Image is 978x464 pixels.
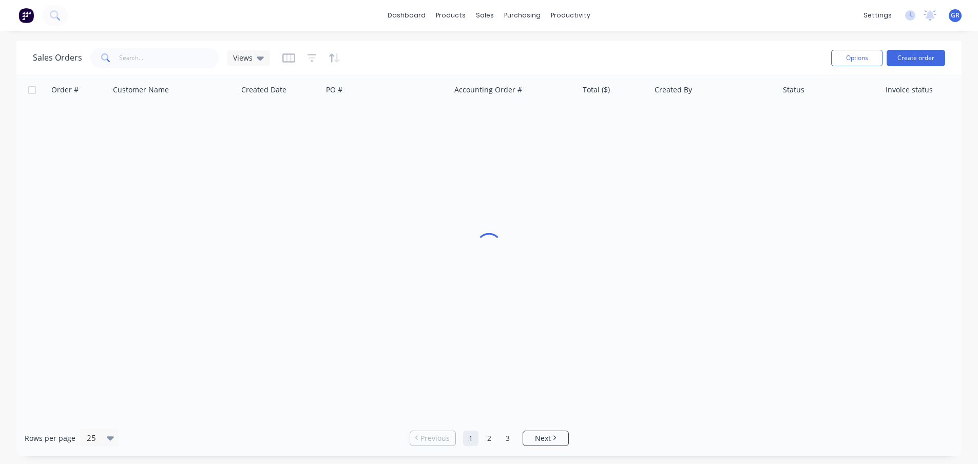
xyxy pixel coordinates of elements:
div: Created By [655,85,692,95]
a: dashboard [382,8,431,23]
div: Customer Name [113,85,169,95]
div: products [431,8,471,23]
span: Views [233,52,253,63]
ul: Pagination [406,431,573,446]
div: Created Date [241,85,286,95]
button: Create order [887,50,945,66]
div: Accounting Order # [454,85,522,95]
div: Invoice status [886,85,933,95]
h1: Sales Orders [33,53,82,63]
div: PO # [326,85,342,95]
a: Page 3 [500,431,515,446]
div: Order # [51,85,79,95]
div: productivity [546,8,596,23]
div: Total ($) [583,85,610,95]
span: GR [951,11,960,20]
span: Rows per page [25,433,75,443]
input: Search... [119,48,219,68]
div: Status [783,85,804,95]
div: purchasing [499,8,546,23]
a: Next page [523,433,568,443]
img: Factory [18,8,34,23]
span: Next [535,433,551,443]
button: Options [831,50,883,66]
div: settings [858,8,897,23]
span: Previous [420,433,450,443]
a: Previous page [410,433,455,443]
a: Page 1 is your current page [463,431,478,446]
div: sales [471,8,499,23]
a: Page 2 [482,431,497,446]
